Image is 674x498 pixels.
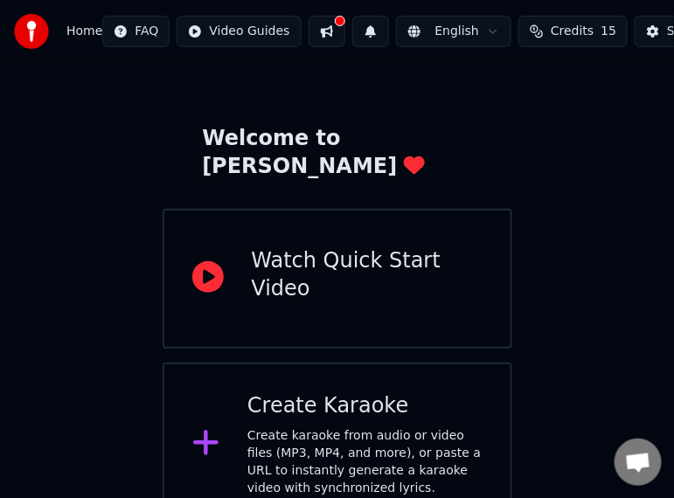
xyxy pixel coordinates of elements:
div: Create Karaoke [247,392,483,420]
div: Create karaoke from audio or video files (MP3, MP4, and more), or paste a URL to instantly genera... [247,427,483,497]
button: Video Guides [177,16,301,47]
button: FAQ [102,16,170,47]
a: คำแนะนำเมื่อวางเมาส์เหนือปุ่มเปิด [615,439,662,486]
div: Welcome to [PERSON_NAME] [202,125,471,181]
span: Home [66,23,102,40]
div: Watch Quick Start Video [252,247,483,303]
span: 15 [601,23,617,40]
img: youka [14,14,49,49]
span: Credits [551,23,594,40]
nav: breadcrumb [66,23,102,40]
button: Credits15 [518,16,628,47]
